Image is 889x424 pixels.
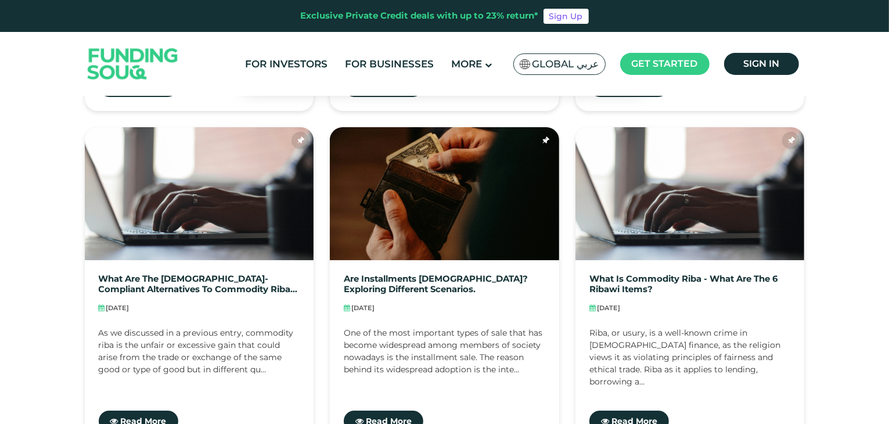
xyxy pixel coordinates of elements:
a: What Is Commodity Riba - What Are The 6 Ribawi Items? [589,274,791,294]
a: Are Installments [DEMOGRAPHIC_DATA]? Exploring Different Scenarios. [344,274,545,294]
span: Global عربي [532,58,599,71]
span: Get started [632,58,698,69]
a: For Businesses [342,55,437,74]
a: For Investors [242,55,330,74]
img: Logo [76,35,190,94]
a: Sign in [724,53,799,75]
span: [DATE] [106,304,129,312]
span: Sign in [743,58,779,69]
div: Riba, or usury, is a well-known crime in [DEMOGRAPHIC_DATA] finance, as the religion views it as ... [589,327,791,385]
img: What Are The 6 Ribawi Items [575,127,805,260]
img: shariah-compliant alternatives to commodity riba [85,127,314,260]
div: Exclusive Private Credit deals with up to 23% return* [301,9,539,23]
img: SA Flag [520,59,530,69]
img: Are Installments Halal? [330,127,559,260]
span: More [451,58,482,70]
div: One of the most important types of sale that has become widespread among members of society nowad... [344,327,545,385]
a: What are the [DEMOGRAPHIC_DATA]-compliant alternatives to commodity riba in conventional finance? [99,274,300,294]
a: Sign Up [544,9,589,24]
span: [DATE] [351,304,375,312]
div: As we discussed in a previous entry, commodity riba is the unfair or excessive gain that could ar... [99,327,300,385]
span: [DATE] [597,304,620,312]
